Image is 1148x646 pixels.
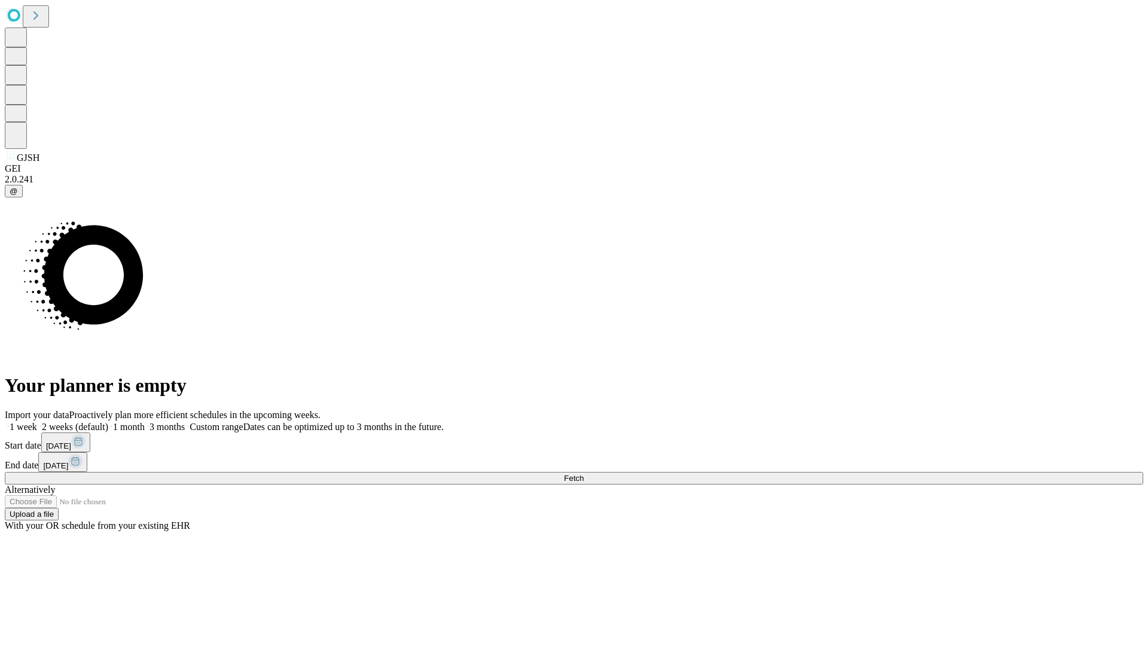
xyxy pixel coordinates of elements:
div: GEI [5,163,1143,174]
span: [DATE] [46,441,71,450]
span: With your OR schedule from your existing EHR [5,520,190,531]
h1: Your planner is empty [5,374,1143,397]
span: Alternatively [5,484,55,495]
span: [DATE] [43,461,68,470]
div: 2.0.241 [5,174,1143,185]
span: 2 weeks (default) [42,422,108,432]
span: Import your data [5,410,69,420]
span: Dates can be optimized up to 3 months in the future. [243,422,444,432]
span: 1 week [10,422,37,432]
div: Start date [5,432,1143,452]
span: 1 month [113,422,145,432]
span: Proactively plan more efficient schedules in the upcoming weeks. [69,410,320,420]
button: [DATE] [38,452,87,472]
span: Fetch [564,474,584,483]
span: @ [10,187,18,196]
button: Fetch [5,472,1143,484]
button: @ [5,185,23,197]
button: Upload a file [5,508,59,520]
span: Custom range [190,422,243,432]
div: End date [5,452,1143,472]
span: GJSH [17,153,39,163]
span: 3 months [149,422,185,432]
button: [DATE] [41,432,90,452]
